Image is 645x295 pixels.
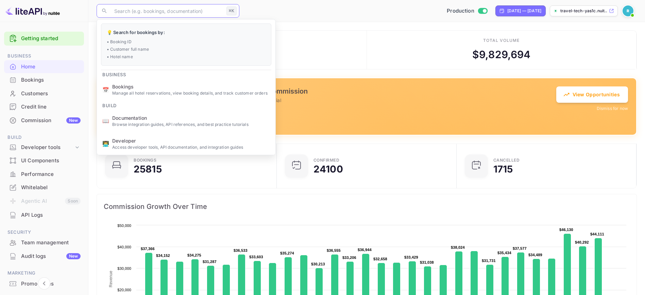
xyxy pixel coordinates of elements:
[134,158,156,162] div: Bookings
[21,170,81,178] div: Performance
[342,256,356,260] text: $33,206
[327,248,341,252] text: $36,555
[107,39,266,45] p: • Booking ID
[112,144,270,150] p: Access developer tools, API documentation, and integration guides
[447,7,474,15] span: Production
[21,144,74,151] div: Developer tools
[575,240,589,244] text: $40,292
[187,253,201,257] text: $34,275
[117,224,131,228] text: $50,000
[590,232,604,236] text: $44,111
[373,257,387,261] text: $32,658
[226,6,237,15] div: ⌘K
[4,154,84,167] a: UI Components
[4,250,84,262] a: Audit logsNew
[102,140,109,148] p: 👨‍💻
[102,117,109,125] p: 📖
[21,90,81,98] div: Customers
[21,103,81,111] div: Credit line
[102,86,109,94] p: 📅
[313,158,340,162] div: Confirmed
[97,99,122,110] span: Build
[112,137,270,144] span: Developer
[21,239,81,247] div: Team management
[112,83,270,90] span: Bookings
[4,277,84,290] a: Promo codes
[4,269,84,277] span: Marketing
[117,266,131,271] text: $30,000
[483,37,520,44] div: Total volume
[4,87,84,100] a: Customers
[4,277,84,291] div: Promo codes
[528,253,542,257] text: $34,489
[66,117,81,124] div: New
[21,252,81,260] div: Audit logs
[203,260,217,264] text: $31,287
[493,164,513,174] div: 1715
[129,87,556,95] h5: We found 48 opportunities to increase your commission
[107,46,266,52] p: • Customer full name
[141,247,155,251] text: $37,366
[21,76,81,84] div: Bookings
[108,271,113,287] text: Revenue
[4,32,84,46] div: Getting started
[117,288,131,292] text: $20,000
[4,168,84,180] a: Performance
[4,250,84,263] div: Audit logsNew
[358,248,372,252] text: $36,944
[4,60,84,73] a: Home
[4,52,84,60] span: Business
[21,280,81,288] div: Promo codes
[4,114,84,127] a: CommissionNew
[4,73,84,86] a: Bookings
[597,105,628,112] button: Dismiss for now
[4,142,84,153] div: Developer tools
[4,209,84,222] div: API Logs
[493,158,520,162] div: CANCELLED
[311,262,325,266] text: $30,213
[21,184,81,192] div: Whitelabel
[513,246,527,250] text: $37,577
[556,86,628,103] button: View Opportunities
[4,236,84,249] a: Team management
[112,121,270,128] p: Browse integration guides, API references, and best practice tutorials
[234,248,248,252] text: $36,533
[112,114,270,121] span: Documentation
[66,253,81,259] div: New
[472,47,531,62] div: $ 9,829,694
[112,90,270,96] p: Manage all hotel reservations, view booking details, and track customer orders
[129,97,556,104] p: Optimize your hotel markup settings to maximize revenue potential
[104,201,630,212] span: Commission Growth Over Time
[4,100,84,113] a: Credit line
[117,245,131,249] text: $40,000
[38,277,50,290] button: Collapse navigation
[4,73,84,87] div: Bookings
[21,157,81,165] div: UI Components
[107,29,266,36] p: 💡 Search for bookings by:
[404,255,418,259] text: $33,429
[110,4,224,18] input: Search (e.g. bookings, documentation)
[444,7,490,15] div: Switch to Sandbox mode
[21,117,81,125] div: Commission
[156,253,170,258] text: $34,152
[134,164,162,174] div: 25815
[21,63,81,71] div: Home
[4,181,84,194] div: Whitelabel
[560,8,608,14] p: travel-tech-yas1c.nuit...
[21,35,81,43] a: Getting started
[249,255,263,259] text: $33,603
[21,211,81,219] div: API Logs
[420,260,434,264] text: $31,038
[451,245,465,249] text: $38,024
[107,54,266,60] p: • Hotel name
[5,5,60,16] img: LiteAPI logo
[507,8,541,14] div: [DATE] — [DATE]
[4,168,84,181] div: Performance
[97,68,131,79] span: Business
[623,5,633,16] img: Revolut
